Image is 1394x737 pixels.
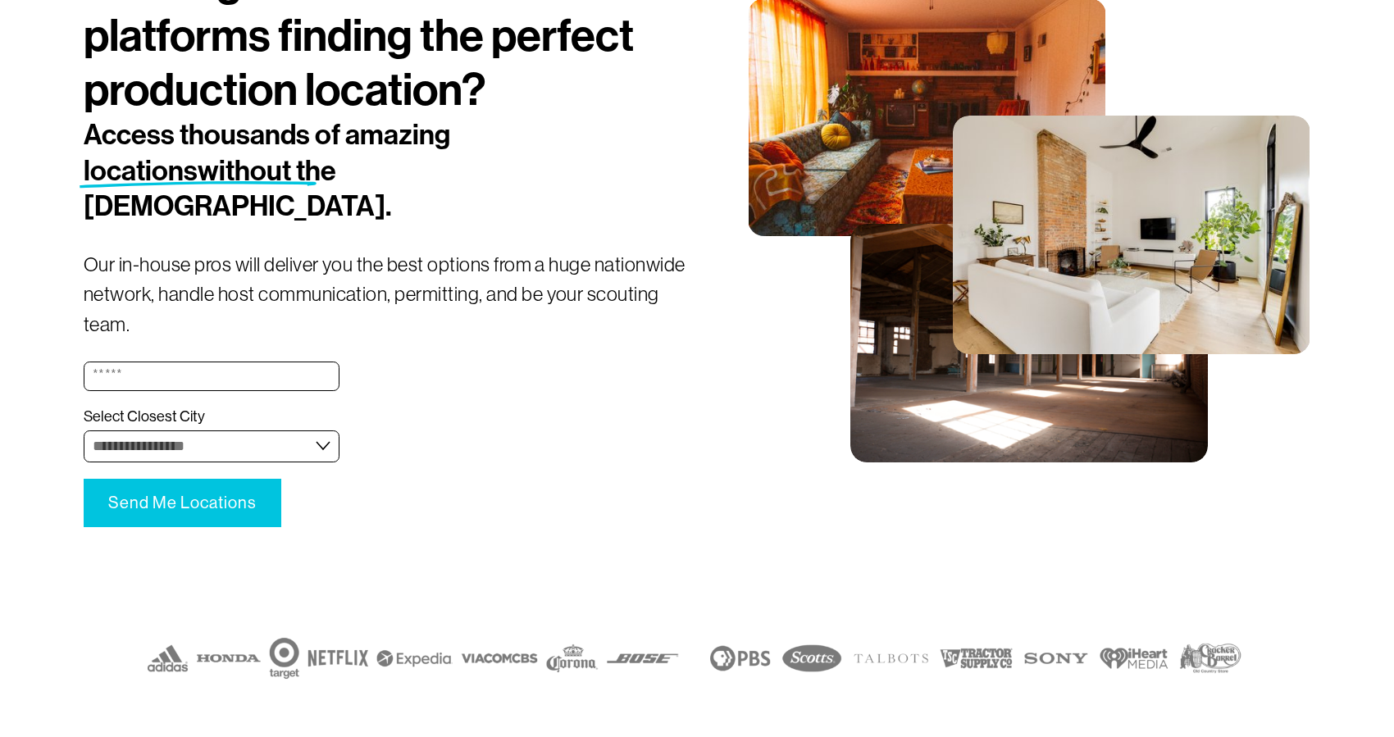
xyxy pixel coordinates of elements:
p: Our in-house pros will deliver you the best options from a huge nationwide network, handle host c... [84,250,697,339]
span: without the [DEMOGRAPHIC_DATA]. [84,154,391,223]
span: Select Closest City [84,407,205,426]
h2: Access thousands of amazing locations [84,117,594,224]
select: Select Closest City [84,430,339,462]
span: Send Me Locations [108,494,257,512]
button: Send Me LocationsSend Me Locations [84,479,281,527]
